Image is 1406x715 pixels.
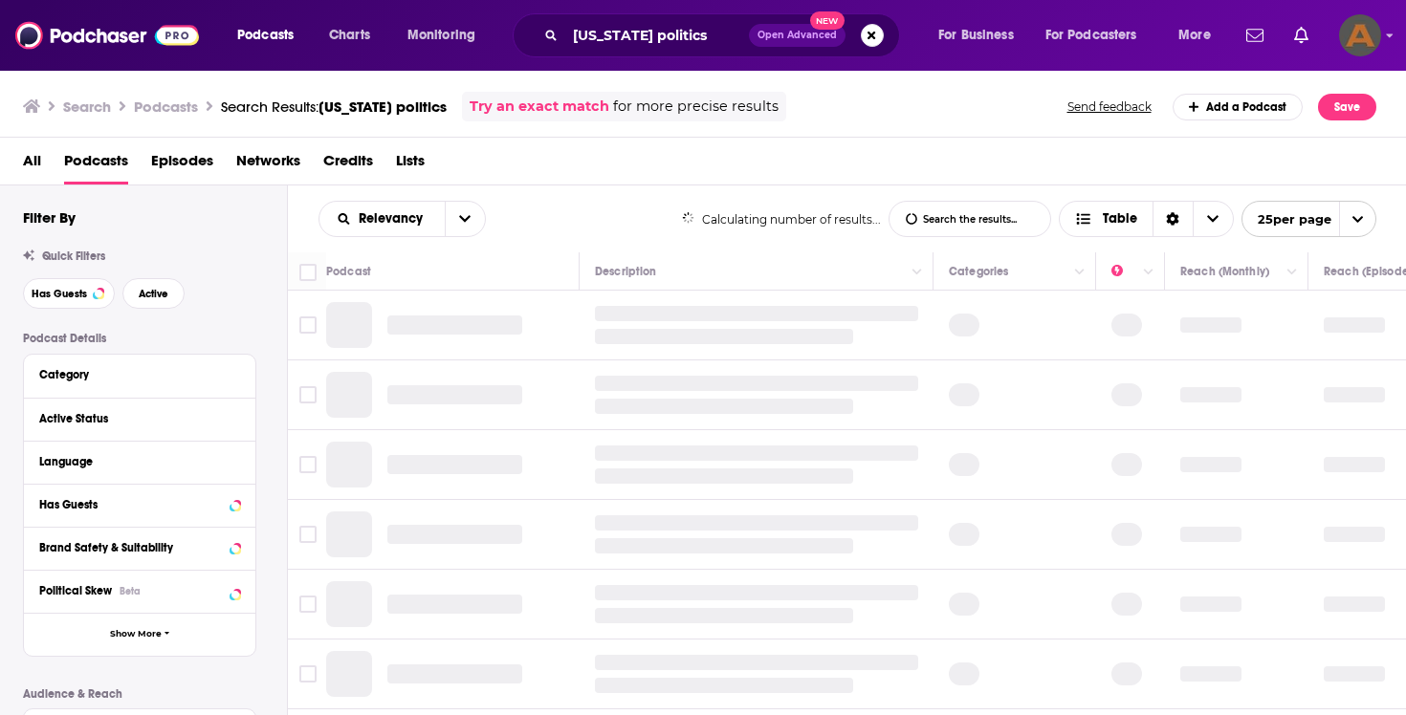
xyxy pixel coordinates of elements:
[758,31,837,40] span: Open Advanced
[120,585,141,597] div: Beta
[237,22,294,49] span: Podcasts
[23,687,256,701] p: Audience & Reach
[531,13,918,57] div: Search podcasts, credits, & more...
[1242,205,1331,234] span: 25 per page
[319,97,447,116] span: [US_STATE] politics
[39,492,240,516] button: Has Guests
[15,17,199,54] img: Podchaser - Follow, Share and Rate Podcasts
[1239,19,1271,52] a: Show notifications dropdown
[134,97,198,116] h3: Podcasts
[1178,22,1211,49] span: More
[39,449,240,473] button: Language
[319,212,445,226] button: open menu
[394,20,500,51] button: open menu
[329,22,370,49] span: Charts
[299,526,317,543] span: Toggle select row
[1059,201,1234,237] button: Choose View
[317,20,382,51] a: Charts
[1111,260,1138,283] div: Power Score
[1137,261,1160,284] button: Column Actions
[299,386,317,403] span: Toggle select row
[1339,14,1381,56] button: Show profile menu
[299,596,317,613] span: Toggle select row
[470,96,609,118] a: Try an exact match
[682,212,882,227] div: Calculating number of results...
[595,260,656,283] div: Description
[110,629,162,639] span: Show More
[39,584,112,597] span: Political Skew
[949,260,1008,283] div: Categories
[1173,94,1304,120] a: Add a Podcast
[64,145,128,184] a: Podcasts
[1103,212,1137,226] span: Table
[299,316,317,334] span: Toggle select row
[1165,20,1235,51] button: open menu
[139,289,168,299] span: Active
[749,24,846,47] button: Open AdvancedNew
[39,362,240,386] button: Category
[1286,19,1316,52] a: Show notifications dropdown
[1318,94,1376,120] button: Save
[1339,14,1381,56] span: Logged in as AinsleyShea
[445,202,485,236] button: open menu
[1153,202,1193,236] div: Sort Direction
[32,289,87,299] span: Has Guests
[565,20,749,51] input: Search podcasts, credits, & more...
[221,97,447,116] a: Search Results:[US_STATE] politics
[906,261,929,284] button: Column Actions
[236,145,300,184] a: Networks
[23,332,256,345] p: Podcast Details
[39,412,228,425] div: Active Status
[23,145,41,184] a: All
[1068,261,1091,284] button: Column Actions
[221,97,447,116] div: Search Results:
[39,578,240,602] button: Political SkewBeta
[151,145,213,184] a: Episodes
[39,535,240,559] button: Brand Safety & Suitability
[23,278,115,309] button: Has Guests
[299,456,317,473] span: Toggle select row
[1180,260,1269,283] div: Reach (Monthly)
[319,201,486,237] h2: Choose List sort
[1339,14,1381,56] img: User Profile
[39,455,228,468] div: Language
[1281,261,1304,284] button: Column Actions
[1241,201,1376,237] button: open menu
[407,22,475,49] span: Monitoring
[39,498,224,511] div: Has Guests
[359,212,429,226] span: Relevancy
[224,20,319,51] button: open menu
[122,278,185,309] button: Active
[938,22,1014,49] span: For Business
[42,249,105,263] span: Quick Filters
[39,406,240,430] button: Active Status
[810,11,845,30] span: New
[323,145,373,184] a: Credits
[39,541,224,554] div: Brand Safety & Suitability
[925,20,1038,51] button: open menu
[23,208,76,227] h2: Filter By
[24,613,255,656] button: Show More
[1033,20,1165,51] button: open menu
[613,96,779,118] span: for more precise results
[1045,22,1137,49] span: For Podcasters
[63,97,111,116] h3: Search
[326,260,371,283] div: Podcast
[39,368,228,381] div: Category
[396,145,425,184] a: Lists
[1062,98,1157,115] button: Send feedback
[299,665,317,682] span: Toggle select row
